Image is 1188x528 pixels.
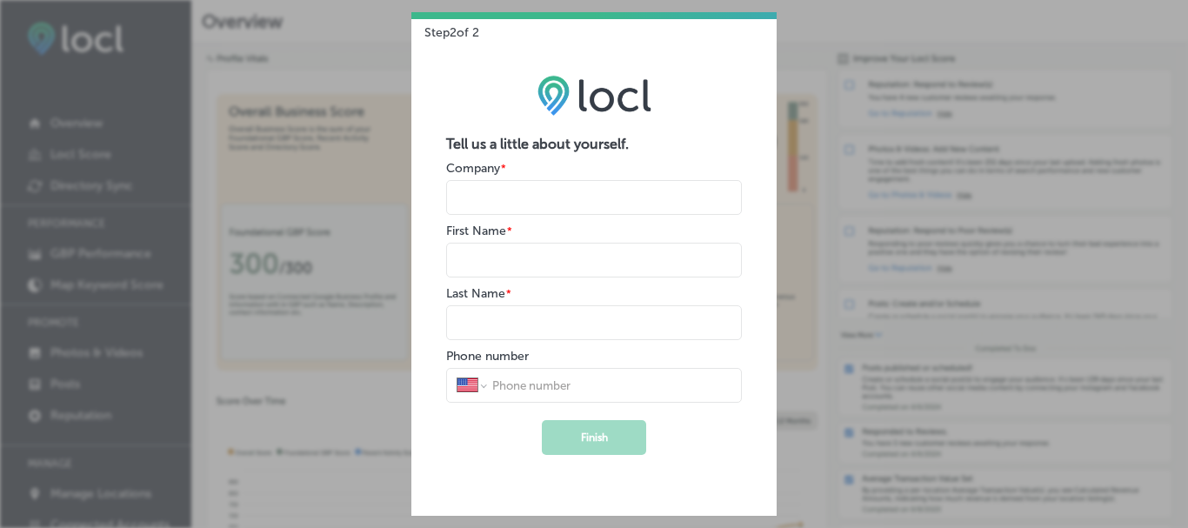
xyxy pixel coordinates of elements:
[446,136,629,152] strong: Tell us a little about yourself.
[66,103,156,114] div: Domain Overview
[45,45,191,59] div: Domain: [DOMAIN_NAME]
[28,45,42,59] img: website_grey.svg
[446,349,529,364] label: Phone number
[173,101,187,115] img: tab_keywords_by_traffic_grey.svg
[411,12,479,40] p: Step 2 of 2
[537,75,651,115] img: LOCL logo
[192,103,293,114] div: Keywords by Traffic
[49,28,85,42] div: v 4.0.25
[446,286,505,301] label: Last Name
[542,420,646,455] button: Finish
[491,378,731,393] input: Phone number
[446,224,506,238] label: First Name
[47,101,61,115] img: tab_domain_overview_orange.svg
[28,28,42,42] img: logo_orange.svg
[446,161,500,176] label: Company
